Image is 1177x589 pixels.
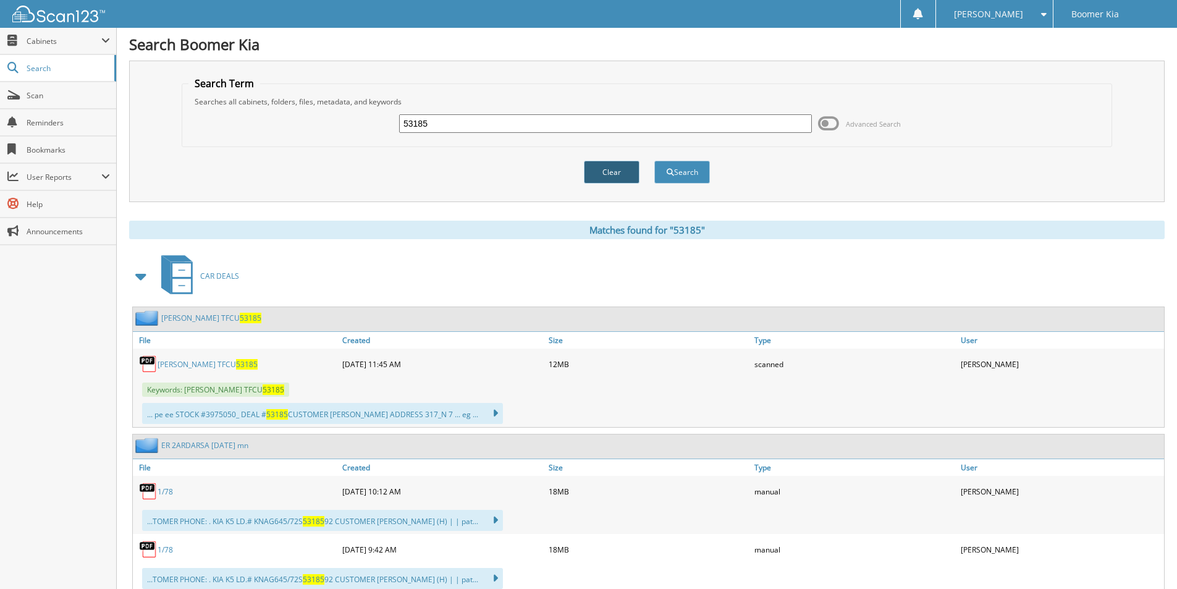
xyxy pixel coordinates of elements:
[546,537,752,562] div: 18MB
[546,479,752,504] div: 18MB
[139,482,158,501] img: PDF.png
[240,313,261,323] span: 53185
[154,252,239,300] a: CAR DEALS
[751,352,958,376] div: scanned
[158,486,173,497] a: 1/78
[339,332,546,349] a: Created
[27,199,110,210] span: Help
[139,355,158,373] img: PDF.png
[142,383,289,397] span: Keywords: [PERSON_NAME] TFCU
[27,145,110,155] span: Bookmarks
[142,403,503,424] div: ... pe ee STOCK #3975050_ DEAL # CUSTOMER [PERSON_NAME] ADDRESS 317_N 7 ... eg ...
[546,352,752,376] div: 12MB
[1071,11,1119,18] span: Boomer Kia
[958,537,1164,562] div: [PERSON_NAME]
[188,96,1105,107] div: Searches all cabinets, folders, files, metadata, and keywords
[546,332,752,349] a: Size
[142,510,503,531] div: ...TOMER PHONE: . KIA K5 LD.# KNAG645/72S 92 CUSTOMER [PERSON_NAME] (H) | | pat...
[958,479,1164,504] div: [PERSON_NAME]
[12,6,105,22] img: scan123-logo-white.svg
[129,221,1165,239] div: Matches found for "53185"
[584,161,639,184] button: Clear
[27,172,101,182] span: User Reports
[303,516,324,527] span: 53185
[139,540,158,559] img: PDF.png
[958,332,1164,349] a: User
[958,352,1164,376] div: [PERSON_NAME]
[161,313,261,323] a: [PERSON_NAME] TFCU53185
[751,332,958,349] a: Type
[27,226,110,237] span: Announcements
[958,459,1164,476] a: User
[200,271,239,281] span: CAR DEALS
[158,359,258,370] a: [PERSON_NAME] TFCU53185
[751,537,958,562] div: manual
[27,63,108,74] span: Search
[846,119,901,129] span: Advanced Search
[236,359,258,370] span: 53185
[135,438,161,453] img: folder2.png
[339,537,546,562] div: [DATE] 9:42 AM
[142,568,503,589] div: ...TOMER PHONE: . KIA K5 LD.# KNAG645/72S 92 CUSTOMER [PERSON_NAME] (H) | | pat...
[546,459,752,476] a: Size
[339,459,546,476] a: Created
[27,117,110,128] span: Reminders
[188,77,260,90] legend: Search Term
[161,440,248,451] a: ER 2ARDARSA [DATE] mn
[135,310,161,326] img: folder2.png
[654,161,710,184] button: Search
[263,384,284,395] span: 53185
[751,459,958,476] a: Type
[303,574,324,585] span: 53185
[751,479,958,504] div: manual
[954,11,1023,18] span: [PERSON_NAME]
[133,332,339,349] a: File
[1115,530,1177,589] iframe: Chat Widget
[129,34,1165,54] h1: Search Boomer Kia
[339,479,546,504] div: [DATE] 10:12 AM
[27,36,101,46] span: Cabinets
[158,545,173,555] a: 1/78
[27,90,110,101] span: Scan
[339,352,546,376] div: [DATE] 11:45 AM
[266,409,288,420] span: 53185
[133,459,339,476] a: File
